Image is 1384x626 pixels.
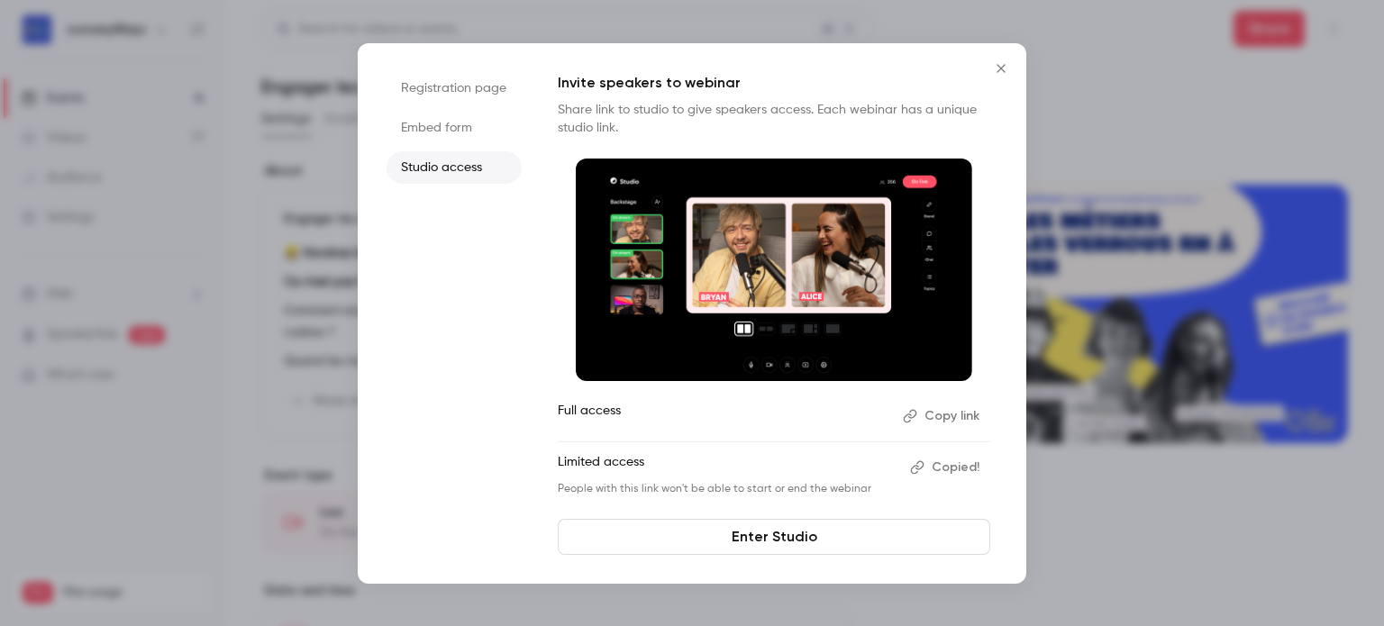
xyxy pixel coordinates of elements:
[14,358,346,448] div: user dit…
[558,72,990,94] p: Invite speakers to webinar
[903,453,990,482] button: Copied!
[51,14,80,42] img: Profile image for Salim
[14,448,296,522] div: j'aurais besoin du partage d'écran. Pouvez vous me rejoindre ici ?[URL][DOMAIN_NAME]
[79,369,332,422] div: Oui, vous pouvez me joindre au 06 71 85 56 78 Merci
[28,546,42,560] button: Télécharger la pièce jointe
[42,72,281,156] li: Concernant le test technique, je suis disponible par email : ou par tel : [PHONE_NUMBER]
[387,151,522,184] li: Studio access
[896,402,990,431] button: Copy link
[14,181,346,287] div: user dit…
[576,159,972,382] img: Invite speakers to webinar
[14,448,346,555] div: Salim dit…
[558,519,990,555] a: Enter Studio
[87,7,205,21] h1: [PERSON_NAME]
[387,72,522,104] li: Registration page
[86,546,100,560] button: Sélectionneur de fichier gif
[29,298,281,333] div: Serais-tu disponible pour un call rapide ?
[309,539,338,567] button: Envoyer un message…
[14,287,296,344] div: Serais-tu disponible pour un call rapide ?
[79,192,332,262] div: [PERSON_NAME] pour le retour rapide. Je suis novice, comment on s'y prends pour désactiver tempor...
[12,11,46,45] button: go back
[316,11,349,43] div: Fermer
[387,112,522,144] li: Embed form
[114,546,129,560] button: Start recording
[87,21,277,49] p: Actif au cours des 15 dernières minutes
[983,50,1019,86] button: Close
[15,508,345,539] textarea: Envoyer un message...
[57,546,71,560] button: Sélectionneur d’emoji
[282,11,316,45] button: Accueil
[65,358,346,433] div: Oui, vous pouvez me joindre au 06 71 85 56 78Merci
[42,106,262,138] a: [PERSON_NAME][EMAIL_ADDRESS][DOMAIN_NAME]
[65,181,346,273] div: [PERSON_NAME] pour le retour rapide.Je suis novice, comment on s'y prends pour désactiver tempora...
[14,287,346,358] div: Salim dit…
[29,458,281,512] div: j'aurais besoin du partage d'écran. Pouvez vous me rejoindre ici ?
[558,453,896,482] p: Limited access
[558,101,990,137] p: Share link to studio to give speakers access. Each webinar has a unique studio link.
[558,482,896,496] p: People with this link won't be able to start or end the webinar
[558,402,888,431] p: Full access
